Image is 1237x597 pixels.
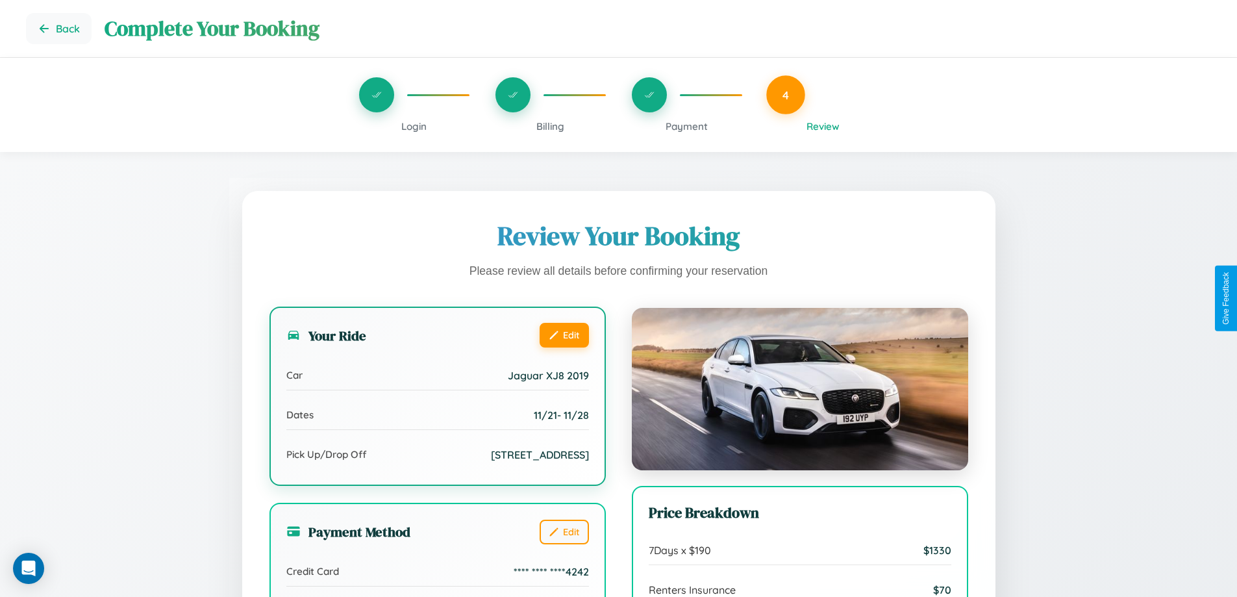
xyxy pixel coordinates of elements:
h3: Your Ride [286,326,366,345]
h3: Payment Method [286,522,410,541]
span: Jaguar XJ8 2019 [508,369,589,382]
img: Jaguar XJ8 [632,308,968,470]
span: 7 Days x $ 190 [649,544,711,557]
h3: Price Breakdown [649,503,951,523]
span: Renters Insurance [649,583,736,596]
span: Review [806,120,840,133]
button: Edit [540,520,589,544]
button: Go back [26,13,92,44]
h1: Complete Your Booking [105,14,1211,43]
span: 4 [782,88,789,102]
h1: Review Your Booking [269,218,968,253]
div: Give Feedback [1221,272,1231,325]
p: Please review all details before confirming your reservation [269,261,968,282]
span: Billing [536,120,564,133]
span: Payment [666,120,708,133]
span: $ 70 [933,583,951,596]
span: Dates [286,409,314,421]
span: [STREET_ADDRESS] [491,448,589,461]
span: $ 1330 [923,544,951,557]
div: Open Intercom Messenger [13,553,44,584]
button: Edit [540,323,589,348]
span: Pick Up/Drop Off [286,448,367,461]
span: Credit Card [286,565,339,578]
span: Login [401,120,427,133]
span: Car [286,369,303,381]
span: 11 / 21 - 11 / 28 [534,409,589,422]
